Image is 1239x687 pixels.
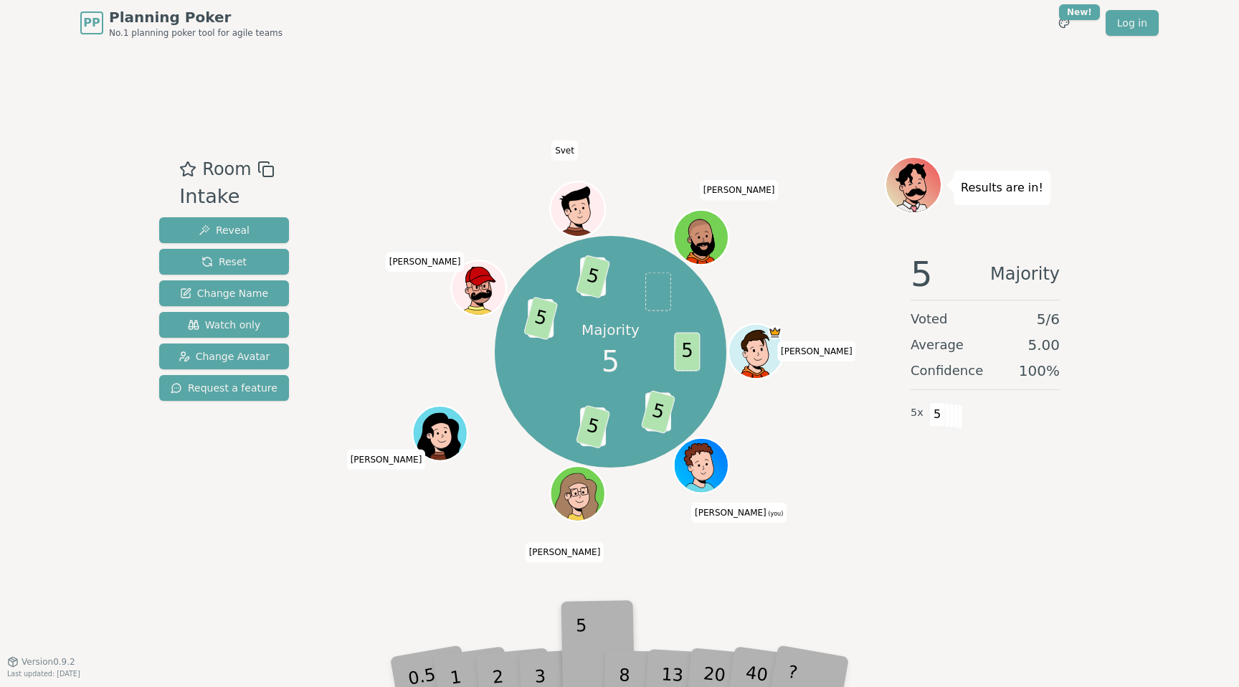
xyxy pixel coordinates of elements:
[159,343,289,369] button: Change Avatar
[675,440,727,491] button: Click to change your avatar
[1037,309,1060,329] span: 5 / 6
[159,312,289,338] button: Watch only
[188,318,261,332] span: Watch only
[159,217,289,243] button: Reveal
[961,178,1043,198] p: Results are in!
[641,390,676,434] span: 5
[159,375,289,401] button: Request a feature
[386,252,465,273] span: Click to change your name
[179,182,274,212] div: Intake
[581,320,640,340] p: Majority
[7,670,80,678] span: Last updated: [DATE]
[199,223,250,237] span: Reveal
[911,405,924,421] span: 5 x
[675,332,701,371] span: 5
[551,141,578,161] span: Click to change your name
[180,286,268,300] span: Change Name
[769,326,782,339] span: Diego D is the host
[576,404,611,448] span: 5
[911,309,948,329] span: Voted
[1059,4,1100,20] div: New!
[22,656,75,668] span: Version 0.9.2
[179,349,270,364] span: Change Avatar
[83,14,100,32] span: PP
[201,255,247,269] span: Reset
[777,341,856,361] span: Click to change your name
[526,543,604,563] span: Click to change your name
[179,156,196,182] button: Add as favourite
[691,503,787,523] span: Click to change your name
[523,296,559,340] span: 5
[990,257,1060,291] span: Majority
[700,181,779,201] span: Click to change your name
[109,7,283,27] span: Planning Poker
[159,280,289,306] button: Change Name
[1106,10,1159,36] a: Log in
[202,156,251,182] span: Room
[911,257,933,291] span: 5
[911,335,964,355] span: Average
[766,511,784,517] span: (you)
[576,255,611,298] span: 5
[80,7,283,39] a: PPPlanning PokerNo.1 planning poker tool for agile teams
[347,450,426,470] span: Click to change your name
[171,381,277,395] span: Request a feature
[7,656,75,668] button: Version0.9.2
[1019,361,1060,381] span: 100 %
[911,361,983,381] span: Confidence
[159,249,289,275] button: Reset
[1051,10,1077,36] button: New!
[602,340,619,383] span: 5
[929,402,946,427] span: 5
[1027,335,1060,355] span: 5.00
[109,27,283,39] span: No.1 planning poker tool for agile teams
